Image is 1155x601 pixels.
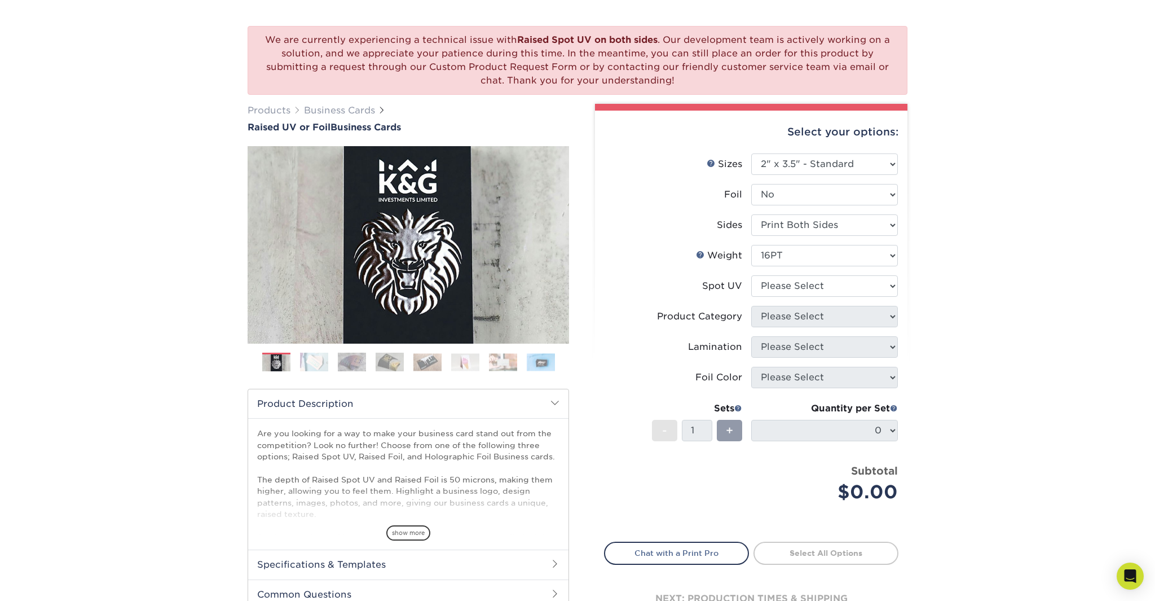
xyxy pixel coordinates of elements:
[248,122,330,133] span: Raised UV or Foil
[248,122,569,133] h1: Business Cards
[248,26,907,95] div: We are currently experiencing a technical issue with . Our development team is actively working o...
[702,279,742,293] div: Spot UV
[248,550,568,579] h2: Specifications & Templates
[717,218,742,232] div: Sides
[604,542,749,564] a: Chat with a Print Pro
[657,310,742,323] div: Product Category
[662,422,667,439] span: -
[517,34,658,45] b: Raised Spot UV on both sides
[688,340,742,354] div: Lamination
[652,402,742,415] div: Sets
[696,249,742,262] div: Weight
[604,111,898,153] div: Select your options:
[527,353,555,371] img: Business Cards 08
[751,402,898,415] div: Quantity per Set
[851,464,898,477] strong: Subtotal
[248,389,568,418] h2: Product Description
[695,371,742,384] div: Foil Color
[753,542,898,564] a: Select All Options
[760,479,898,506] div: $0.00
[304,105,375,116] a: Business Cards
[262,349,290,377] img: Business Cards 01
[248,105,290,116] a: Products
[386,525,430,541] span: show more
[376,352,404,372] img: Business Cards 04
[413,353,442,371] img: Business Cards 05
[726,422,733,439] span: +
[1117,563,1144,590] div: Open Intercom Messenger
[300,352,328,372] img: Business Cards 02
[451,353,479,371] img: Business Cards 06
[248,84,569,406] img: Raised UV or Foil 01
[248,122,569,133] a: Raised UV or FoilBusiness Cards
[489,353,517,371] img: Business Cards 07
[338,352,366,372] img: Business Cards 03
[707,157,742,171] div: Sizes
[724,188,742,201] div: Foil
